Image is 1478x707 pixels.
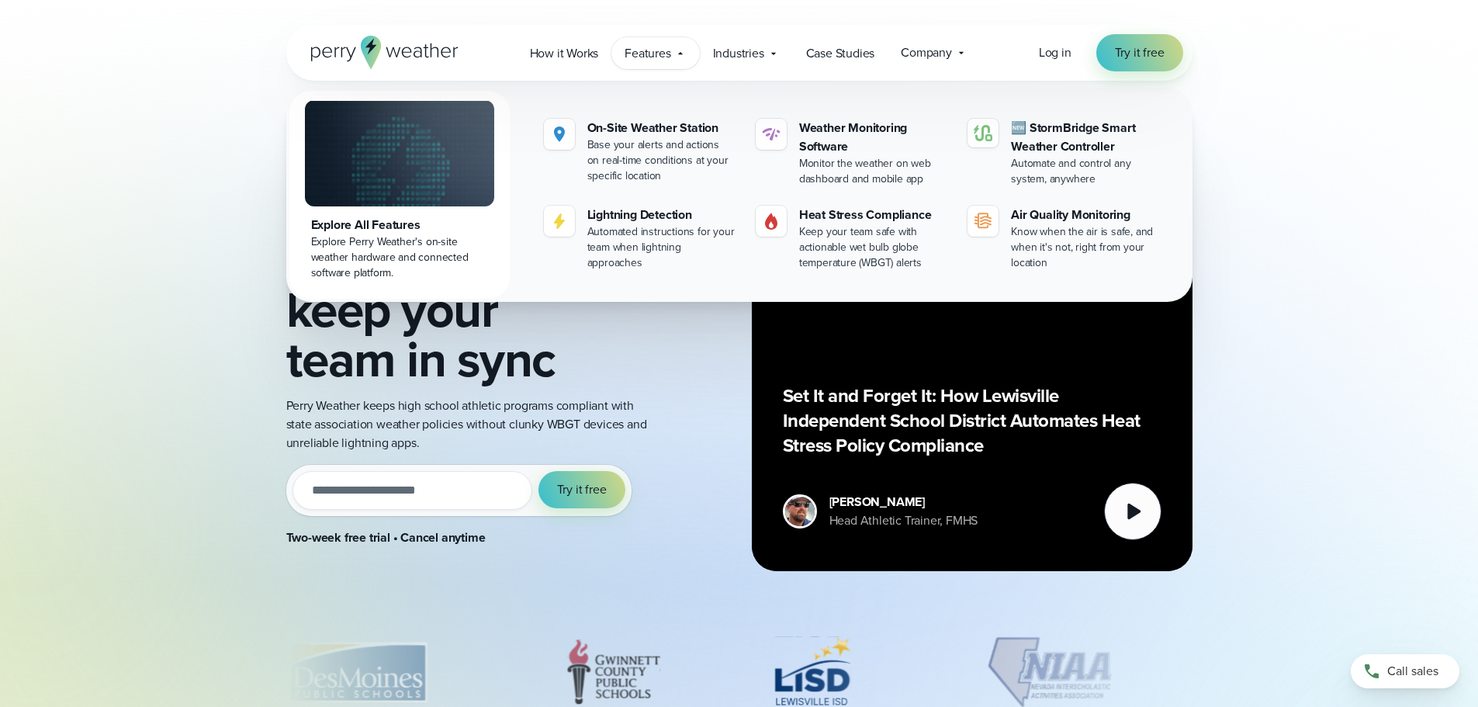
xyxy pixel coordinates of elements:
img: aqi-icon.svg [974,212,992,230]
div: Monitor the weather on web dashboard and mobile app [799,156,949,187]
div: Keep your team safe with actionable wet bulb globe temperature (WBGT) alerts [799,224,949,271]
a: Case Studies [793,37,888,69]
span: Case Studies [806,44,875,63]
span: Company [901,43,952,62]
span: Industries [713,44,764,63]
div: Know when the air is safe, and when it's not, right from your location [1011,224,1161,271]
div: Automated instructions for your team when lightning approaches [587,224,737,271]
p: Set It and Forget It: How Lewisville Independent School District Automates Heat Stress Policy Com... [783,383,1161,458]
div: [PERSON_NAME] [829,493,978,511]
span: Try it free [557,480,607,499]
span: Log in [1039,43,1071,61]
a: Try it free [1096,34,1183,71]
div: Lightning Detection [587,206,737,224]
div: Automate and control any system, anywhere [1011,156,1161,187]
img: lightning-icon.svg [550,212,569,230]
p: Perry Weather keeps high school athletic programs compliant with state association weather polici... [286,397,649,452]
a: On-Site Weather Station Base your alerts and actions on real-time conditions at your specific loc... [538,113,743,190]
img: software-icon.svg [762,125,781,144]
span: Try it free [1115,43,1165,62]
button: Try it free [538,471,625,508]
div: 🆕 StormBridge Smart Weather Controller [1011,119,1161,156]
img: cody-henschke-headshot [785,497,815,526]
a: Weather Monitoring Software Monitor the weather on web dashboard and mobile app [749,113,955,193]
a: 🆕 StormBridge Smart Weather Controller Automate and control any system, anywhere [961,113,1167,193]
a: Lightning Detection Automated instructions for your team when lightning approaches [538,199,743,277]
strong: Two-week free trial • Cancel anytime [286,529,486,546]
div: Weather Monitoring Software [799,119,949,156]
a: Log in [1039,43,1071,62]
a: Explore All Features Explore Perry Weather's on-site weather hardware and connected software plat... [289,91,510,299]
span: Features [625,44,670,63]
img: stormbridge-icon-V6.svg [974,125,992,141]
div: Base your alerts and actions on real-time conditions at your specific location [587,137,737,184]
a: Heat Stress Compliance Keep your team safe with actionable wet bulb globe temperature (WBGT) alerts [749,199,955,277]
span: Call sales [1387,662,1438,681]
h2: and keep your team in sync [286,185,649,384]
div: Explore All Features [311,216,488,234]
div: Air Quality Monitoring [1011,206,1161,224]
img: Gas.svg [762,212,781,230]
span: How it Works [530,44,599,63]
div: Head Athletic Trainer, FMHS [829,511,978,530]
a: How it Works [517,37,612,69]
a: Air Quality Monitoring Know when the air is safe, and when it's not, right from your location [961,199,1167,277]
div: Explore Perry Weather's on-site weather hardware and connected software platform. [311,234,488,281]
a: Call sales [1351,654,1459,688]
img: Location.svg [550,125,569,144]
div: Heat Stress Compliance [799,206,949,224]
div: On-Site Weather Station [587,119,737,137]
